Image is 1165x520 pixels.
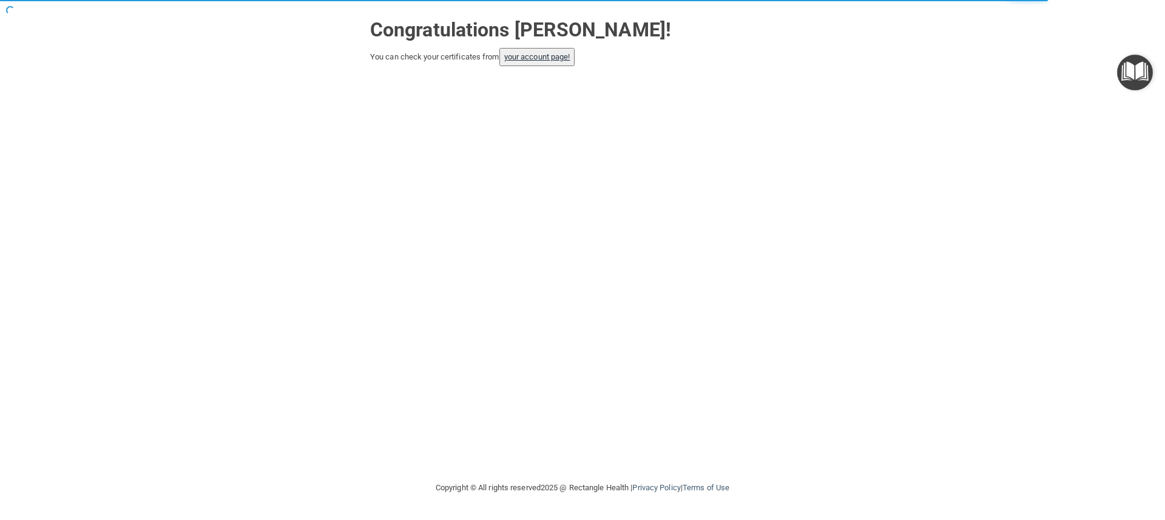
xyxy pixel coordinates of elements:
[499,48,575,66] button: your account page!
[361,468,804,507] div: Copyright © All rights reserved 2025 @ Rectangle Health | |
[370,48,795,66] div: You can check your certificates from
[683,483,729,492] a: Terms of Use
[1117,55,1153,90] button: Open Resource Center
[370,18,671,41] strong: Congratulations [PERSON_NAME]!
[632,483,680,492] a: Privacy Policy
[504,52,570,61] a: your account page!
